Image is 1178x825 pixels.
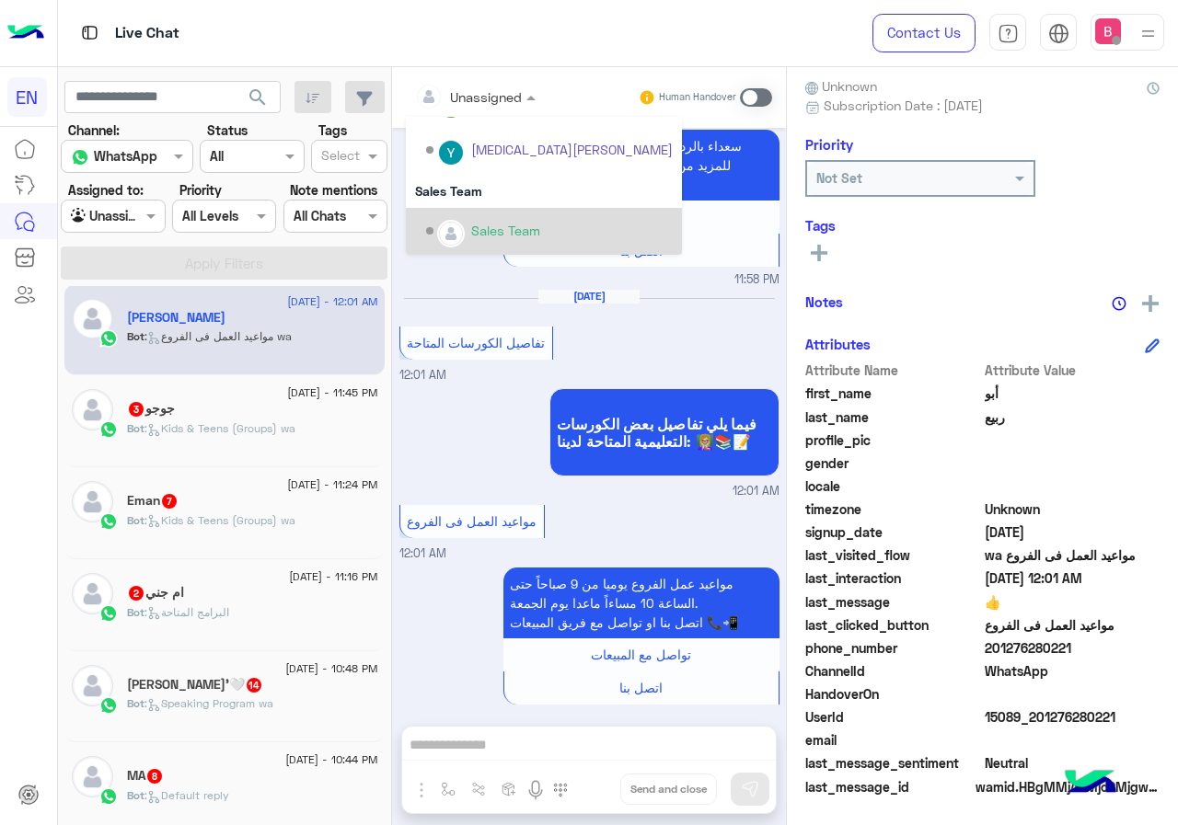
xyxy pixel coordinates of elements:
h6: Priority [805,136,853,153]
img: notes [1112,296,1126,311]
span: null [985,476,1161,496]
img: tab [998,23,1019,44]
h5: Allaa abdelnasser'🤍 [127,677,263,693]
span: Unknown [805,76,877,96]
div: EN [7,77,47,117]
span: [DATE] - 10:48 PM [285,660,377,677]
span: 11:58 PM [734,271,780,289]
img: tab [78,21,101,44]
span: مواعيد العمل فى الفروع [407,513,537,529]
span: UserId [805,707,981,727]
div: [MEDICAL_DATA][PERSON_NAME] [471,140,673,159]
span: last_message [805,592,981,612]
span: Bot [127,421,144,435]
span: 👍 [985,592,1161,612]
img: hulul-logo.png [1058,751,1123,816]
span: email [805,730,981,750]
h5: MA [127,768,164,784]
span: 7 [162,494,177,509]
span: Unknown [985,499,1161,519]
span: profile_pic [805,430,981,450]
span: [DATE] - 12:01 AM [287,293,377,310]
span: : Default reply [144,788,229,802]
span: : Kids & Teens (Groups) wa [144,513,295,527]
img: WhatsApp [99,787,118,806]
span: : مواعيد العمل فى الفروع wa [144,329,292,343]
label: Channel: [68,120,120,140]
span: search [247,86,269,109]
img: defaultAdmin.png [439,222,463,246]
span: ChannelId [805,661,981,681]
span: last_message_id [805,777,972,796]
span: 2 [129,586,144,601]
p: Live Chat [115,21,179,46]
span: مواعيد العمل فى الفروع [985,615,1161,635]
span: [DATE] - 11:16 PM [289,568,377,585]
img: defaultAdmin.png [72,573,113,614]
span: timezone [805,499,981,519]
img: WhatsApp [99,512,118,531]
img: WhatsApp [99,604,118,623]
span: [DATE] - 11:45 PM [287,384,377,401]
img: WhatsApp [99,420,118,439]
span: تفاصيل الكورسات المتاحة [407,335,545,350]
span: 12:01 AM [399,368,446,382]
span: Bot [127,788,144,802]
img: userImage [1095,18,1121,44]
div: Sales Team [406,174,682,208]
span: Subscription Date : [DATE] [824,96,983,115]
span: last_visited_flow [805,545,981,565]
span: 2025-09-01T20:54:31.961Z [985,522,1161,542]
label: Status [207,120,248,140]
span: : البرامج المتاحة [144,605,229,619]
h6: Attributes [805,336,871,352]
span: signup_date [805,522,981,542]
img: WhatsApp [99,696,118,715]
img: Logo [7,14,44,52]
h6: Notes [805,293,843,310]
img: ACg8ocI6MlsIVUV_bq7ynHKXRHAHHf_eEJuK8wzlPyPcd5DXp5YqWA=s96-c [439,141,463,165]
h5: جوجو [127,401,175,417]
span: phone_number [805,638,981,658]
span: 2025-09-01T21:01:40.682Z [985,568,1161,588]
span: Bot [127,696,144,710]
span: 15089_201276280221 [985,707,1161,727]
span: 3 [129,402,144,417]
a: Contact Us [872,14,976,52]
span: تواصل مع المبيعات [591,647,691,662]
img: WhatsApp [99,329,118,348]
a: tab [989,14,1026,52]
span: last_clicked_button [805,615,981,635]
span: null [985,730,1161,750]
span: first_name [805,384,981,403]
span: locale [805,476,981,496]
img: defaultAdmin.png [72,756,113,797]
span: null [985,453,1161,473]
span: last_message_sentiment [805,753,981,773]
span: Bot [127,605,144,619]
h5: Eman [127,493,179,509]
span: 12:01 AM [399,546,446,560]
span: أبو [985,384,1161,403]
span: : Speaking Program wa [144,696,273,710]
span: null [985,684,1161,704]
span: اتصل بنا [619,680,663,695]
span: 12:01 AM [733,483,780,500]
span: last_name [805,407,981,427]
div: Select [318,145,360,169]
img: defaultAdmin.png [72,481,113,522]
span: Bot [127,329,144,343]
img: profile [1137,22,1160,45]
span: 2 [985,661,1161,681]
span: ربيع [985,407,1161,427]
span: فيما يلي تفاصيل بعض الكورسات التعليمية المتاحة لدينا: 👩🏼‍🏫📚📝 [557,415,772,450]
span: مواعيد العمل فى الفروع wa [985,545,1161,565]
img: add [1142,295,1159,312]
span: wamid.HBgMMjAxMjc2MjgwMjIxFQIAEhggRTMxNUVGRDU2MDg3QjBDQTEwMUI0MkEzM0ZGNTEwNUUA [976,777,1160,796]
h6: Tags [805,217,1160,234]
img: defaultAdmin.png [72,389,113,430]
label: Assigned to: [68,180,144,200]
span: 14 [247,678,261,693]
img: tab [1048,23,1069,44]
span: [DATE] - 11:24 PM [287,476,377,493]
